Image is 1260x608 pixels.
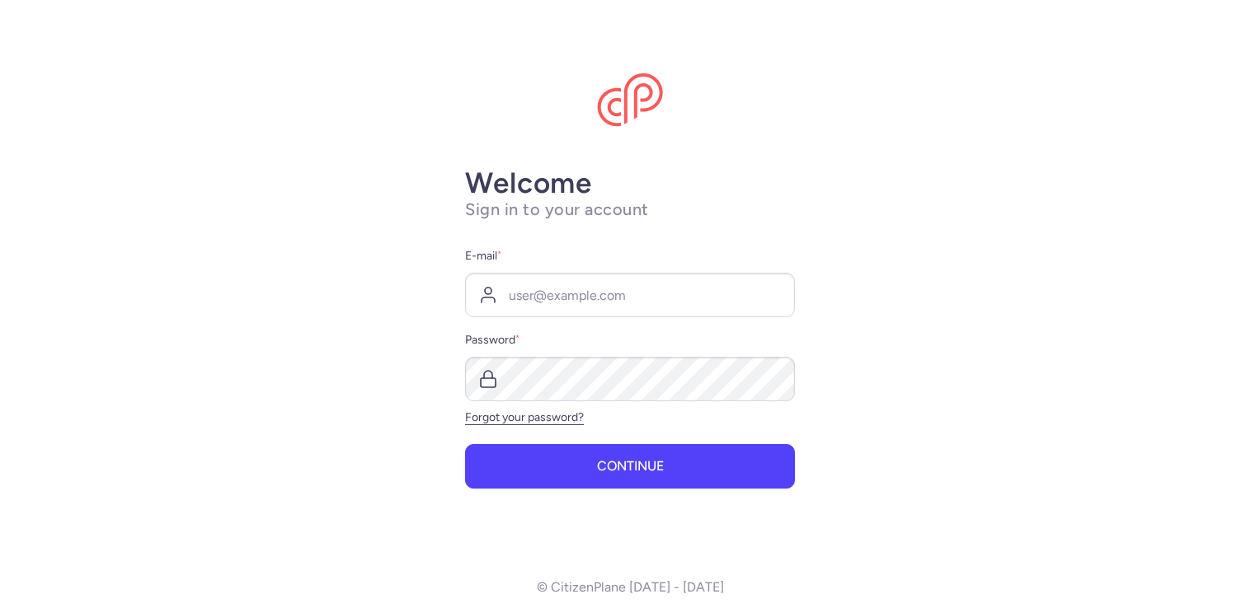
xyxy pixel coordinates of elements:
[465,330,795,350] label: Password
[597,459,664,474] span: Continue
[465,166,592,200] strong: Welcome
[465,273,795,317] input: user@example.com
[465,199,795,220] h1: Sign in to your account
[537,580,724,595] p: © CitizenPlane [DATE] - [DATE]
[465,246,795,266] label: E-mail
[465,410,584,424] a: Forgot your password?
[465,444,795,489] button: Continue
[597,73,663,128] img: CitizenPlane logo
